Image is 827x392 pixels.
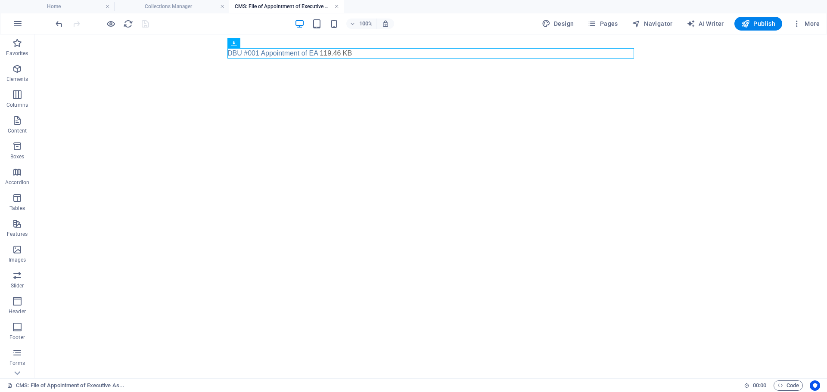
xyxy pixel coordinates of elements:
button: Usercentrics [810,380,820,391]
span: More [793,19,820,28]
p: Header [9,308,26,315]
p: Images [9,256,26,263]
button: 100% [346,19,377,29]
button: Navigator [628,17,676,31]
p: Elements [6,76,28,83]
h6: Session time [744,380,767,391]
div: Design (Ctrl+Alt+Y) [538,17,578,31]
p: Accordion [5,179,29,186]
p: Footer [9,334,25,341]
p: Features [7,231,28,238]
span: Navigator [632,19,673,28]
span: Pages [588,19,618,28]
p: Content [8,127,27,134]
button: More [789,17,823,31]
button: reload [123,19,133,29]
a: Click to cancel selection. Double-click to open Pages [7,380,124,391]
button: Publish [734,17,782,31]
p: Tables [9,205,25,212]
button: AI Writer [683,17,728,31]
h4: Collections Manager [115,2,229,11]
p: Columns [6,102,28,108]
h4: CMS: File of Appointment of Executive As... [229,2,344,11]
button: Design [538,17,578,31]
h6: 100% [359,19,373,29]
i: On resize automatically adjust zoom level to fit chosen device. [382,20,389,28]
span: Publish [741,19,775,28]
p: Slider [11,282,24,289]
button: Code [774,380,803,391]
p: Boxes [10,153,25,160]
span: AI Writer [687,19,724,28]
p: Favorites [6,50,28,57]
span: Design [542,19,574,28]
button: undo [54,19,64,29]
p: Forms [9,360,25,367]
button: Pages [584,17,621,31]
span: Code [777,380,799,391]
span: : [759,382,760,389]
i: Undo: Change caption (Ctrl+Z) [54,19,64,29]
button: Click here to leave preview mode and continue editing [106,19,116,29]
span: 00 00 [753,380,766,391]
